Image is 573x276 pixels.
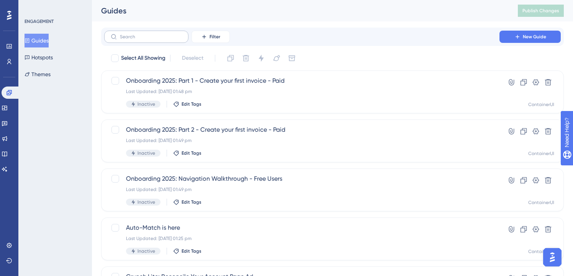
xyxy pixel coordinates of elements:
[126,223,478,232] span: Auto-Match is here
[121,54,165,63] span: Select All Showing
[126,186,478,193] div: Last Updated: [DATE] 01:49 pm
[173,150,201,156] button: Edit Tags
[173,101,201,107] button: Edit Tags
[528,199,554,206] div: ContainerUI
[25,18,54,24] div: ENGAGEMENT
[182,199,201,205] span: Edit Tags
[182,54,203,63] span: Deselect
[173,199,201,205] button: Edit Tags
[528,101,554,108] div: ContainerUI
[528,248,554,255] div: ContainerUI
[138,150,155,156] span: Inactive
[541,246,564,269] iframe: UserGuiding AI Assistant Launcher
[120,34,182,39] input: Search
[522,8,559,14] span: Publish Changes
[126,125,478,134] span: Onboarding 2025: Part 2 - Create your first invoice - Paid
[138,199,155,205] span: Inactive
[192,31,230,43] button: Filter
[173,248,201,254] button: Edit Tags
[126,174,478,183] span: Onboarding 2025: Navigation Walkthrough - Free Users
[126,137,478,144] div: Last Updated: [DATE] 01:49 pm
[499,31,561,43] button: New Guide
[518,5,564,17] button: Publish Changes
[25,34,49,47] button: Guides
[182,150,201,156] span: Edit Tags
[126,88,478,95] div: Last Updated: [DATE] 01:48 pm
[18,2,48,11] span: Need Help?
[182,248,201,254] span: Edit Tags
[25,67,51,81] button: Themes
[523,34,546,40] span: New Guide
[126,76,478,85] span: Onboarding 2025: Part 1 - Create your first invoice - Paid
[101,5,499,16] div: Guides
[182,101,201,107] span: Edit Tags
[175,51,210,65] button: Deselect
[25,51,53,64] button: Hotspots
[138,248,155,254] span: Inactive
[138,101,155,107] span: Inactive
[528,150,554,157] div: ContainerUI
[210,34,220,40] span: Filter
[126,235,478,242] div: Last Updated: [DATE] 01:25 pm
